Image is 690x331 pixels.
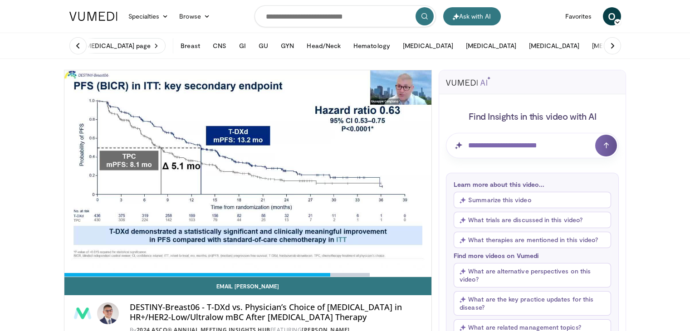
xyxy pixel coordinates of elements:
a: Email [PERSON_NAME] [64,277,432,295]
a: Browse [174,7,215,25]
button: [MEDICAL_DATA] [587,37,648,55]
button: Hematology [348,37,396,55]
h4: Find Insights in this video with AI [446,110,619,122]
button: Ask with AI [443,7,501,25]
button: [MEDICAL_DATA] [460,37,522,55]
p: Learn more about this video... [454,180,611,188]
p: Find more videos on Vumedi [454,252,611,259]
button: Summarize this video [454,192,611,208]
button: What are alternative perspectives on this video? [454,263,611,287]
a: Visit [MEDICAL_DATA] page [64,38,166,54]
button: Breast [175,37,205,55]
video-js: Video Player [64,70,432,277]
button: What therapies are mentioned in this video? [454,232,611,248]
input: Search topics, interventions [254,5,436,27]
a: Specialties [123,7,174,25]
button: [MEDICAL_DATA] [397,37,459,55]
input: Question for AI [446,133,619,158]
button: GU [253,37,274,55]
img: vumedi-ai-logo.svg [446,77,490,86]
a: Favorites [560,7,597,25]
a: O [603,7,621,25]
button: [MEDICAL_DATA] [524,37,585,55]
img: 2024 ASCO® Annual Meeting Insights Hub [72,302,93,324]
img: VuMedi Logo [69,12,117,21]
button: What are the key practice updates for this disease? [454,291,611,316]
button: Head/Neck [301,37,346,55]
h4: DESTINY-Breast06 - T-DXd vs. Physician’s Choice of [MEDICAL_DATA] in HR+/HER2-Low/Ultralow mBC Af... [130,302,425,322]
button: CNS [207,37,232,55]
img: Avatar [97,302,119,324]
button: GYN [275,37,299,55]
button: What trials are discussed in this video? [454,212,611,228]
button: GI [234,37,251,55]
